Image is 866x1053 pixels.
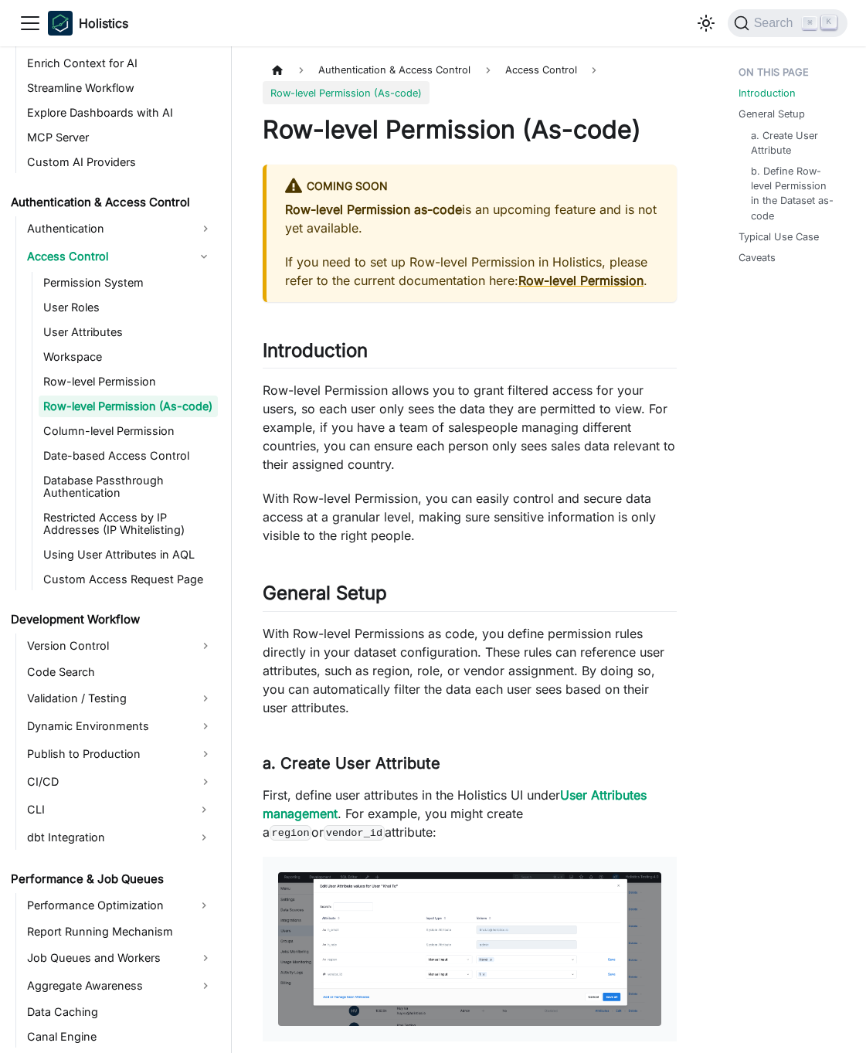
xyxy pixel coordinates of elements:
a: Custom AI Providers [22,151,218,173]
a: Using User Attributes in AQL [39,544,218,566]
button: Expand sidebar category 'CLI' [190,797,218,822]
a: Column-level Permission [39,420,218,442]
a: Job Queues and Workers [22,946,218,970]
a: b. Define Row-level Permission in the Dataset as-code [751,164,835,223]
a: Permission System [39,272,218,294]
p: is an upcoming feature and is not yet available. [285,200,658,237]
img: User Attributes management [278,872,661,1026]
a: Dynamic Environments [22,714,218,739]
a: Caveats [739,250,776,265]
a: Typical Use Case [739,229,819,244]
a: User Attributes management [263,787,647,821]
a: User Roles [39,297,218,318]
span: Search [749,16,803,30]
a: General Setup [739,107,805,121]
kbd: ⌘ [802,16,817,30]
a: Performance Optimization [22,893,190,918]
a: HolisticsHolistics [48,11,128,36]
p: Row-level Permission allows you to grant filtered access for your users, so each user only sees t... [263,381,677,474]
a: Workspace [39,346,218,368]
a: Restricted Access by IP Addresses (IP Whitelisting) [39,507,218,541]
strong: Row-level Permission as-code [285,202,462,217]
a: Aggregate Awareness [22,973,218,998]
a: a. Create User Attribute [751,128,835,158]
span: Access Control [505,64,577,76]
a: Performance & Job Queues [6,868,218,890]
h1: Row-level Permission (As-code) [263,114,677,145]
a: Row-level Permission [518,273,644,288]
a: Publish to Production [22,742,218,766]
a: Row-level Permission (As-code) [39,396,218,417]
button: Collapse sidebar category 'Access Control' [190,244,218,269]
code: region [270,825,311,841]
a: Row-level Permission [39,371,218,392]
a: dbt Integration [22,825,190,850]
button: Expand sidebar category 'Performance Optimization' [190,893,218,918]
a: Enrich Context for AI [22,53,218,74]
a: Authentication [22,216,218,241]
p: With ​Row-level Permissions as code, you define permission rules directly in your dataset configu... [263,624,677,717]
img: Holistics [48,11,73,36]
p: If you need to set up Row-level Permission in Holistics, please refer to the current documentatio... [285,253,658,290]
a: Data Caching [22,1001,218,1023]
a: Introduction [739,86,796,100]
a: Report Running Mechanism [22,921,218,943]
button: Expand sidebar category 'dbt Integration' [190,825,218,850]
kbd: K [821,15,837,29]
a: Code Search [22,661,218,683]
a: Development Workflow [6,609,218,630]
a: Canal Engine [22,1026,218,1048]
code: vendor_id [324,825,385,841]
a: User Attributes [39,321,218,343]
a: Access Control [498,59,585,81]
a: Authentication & Access Control [6,192,218,213]
div: Coming Soon [285,177,658,197]
b: Holistics [79,14,128,32]
span: Authentication & Access Control [311,59,478,81]
a: Home page [263,59,292,81]
nav: Breadcrumbs [263,59,677,104]
a: Explore Dashboards with AI [22,102,218,124]
a: Streamline Workflow [22,77,218,99]
p: First, define user attributes in the Holistics UI under . For example, you might create a or attr... [263,786,677,841]
a: Custom Access Request Page [39,569,218,590]
a: MCP Server [22,127,218,148]
a: Date-based Access Control [39,445,218,467]
p: With Row-level Permission, you can easily control and secure data access at a granular level, mak... [263,489,677,545]
h2: Introduction [263,339,677,369]
h3: a. Create User Attribute [263,754,677,773]
button: Switch between dark and light mode (currently light mode) [694,11,718,36]
a: Database Passthrough Authentication [39,470,218,504]
h2: General Setup [263,582,677,611]
a: CI/CD [22,769,218,794]
span: Row-level Permission (As-code) [263,81,430,104]
a: Version Control [22,633,218,658]
a: Access Control [22,244,190,269]
button: Toggle navigation bar [19,12,42,35]
a: CLI [22,797,190,822]
a: Validation / Testing [22,686,218,711]
button: Search (Command+K) [728,9,847,37]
